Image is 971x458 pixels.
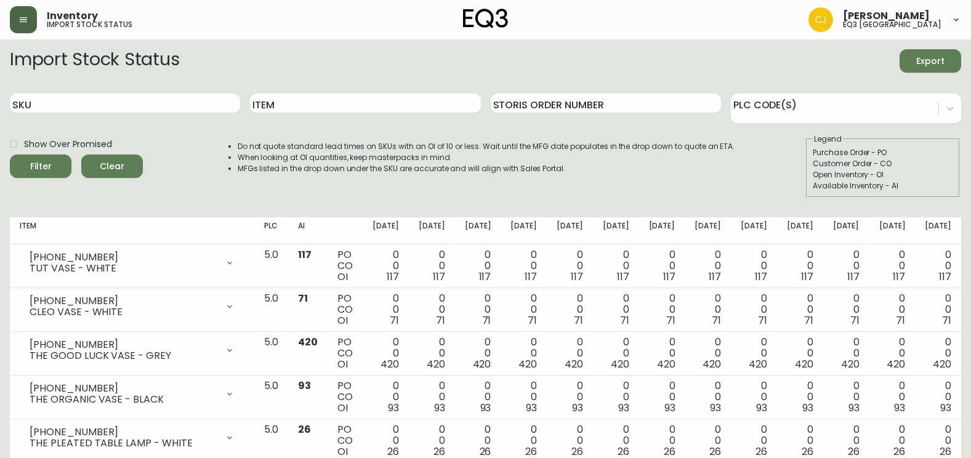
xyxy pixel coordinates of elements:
[611,357,629,371] span: 420
[879,249,906,283] div: 0 0
[617,270,629,284] span: 117
[20,293,244,320] div: [PHONE_NUMBER]CLEO VASE - WHITE
[288,217,328,244] th: AI
[381,357,399,371] span: 420
[808,7,833,32] img: 7836c8950ad67d536e8437018b5c2533
[254,332,288,376] td: 5.0
[30,295,217,307] div: [PHONE_NUMBER]
[501,217,547,244] th: [DATE]
[434,401,445,415] span: 93
[465,380,491,414] div: 0 0
[869,217,916,244] th: [DATE]
[482,313,491,327] span: 71
[419,424,445,457] div: 0 0
[823,217,869,244] th: [DATE]
[894,401,905,415] span: 93
[896,313,905,327] span: 71
[30,427,217,438] div: [PHONE_NUMBER]
[649,337,675,370] div: 0 0
[557,380,583,414] div: 0 0
[710,401,721,415] span: 93
[373,249,399,283] div: 0 0
[363,217,409,244] th: [DATE]
[298,379,311,393] span: 93
[238,152,735,163] li: When looking at OI quantities, keep masterpacks in mind.
[30,394,217,405] div: THE ORGANIC VASE - BLACK
[833,293,860,326] div: 0 0
[30,307,217,318] div: CLEO VASE - WHITE
[664,401,675,415] span: 93
[940,401,951,415] span: 93
[465,249,491,283] div: 0 0
[925,293,951,326] div: 0 0
[813,158,953,169] div: Customer Order - CO
[373,293,399,326] div: 0 0
[557,293,583,326] div: 0 0
[915,217,961,244] th: [DATE]
[731,217,777,244] th: [DATE]
[419,249,445,283] div: 0 0
[603,293,629,326] div: 0 0
[741,424,767,457] div: 0 0
[30,438,217,449] div: THE PLEATED TABLE LAMP - WHITE
[47,21,132,28] h5: import stock status
[850,313,860,327] span: 71
[510,249,537,283] div: 0 0
[848,401,860,415] span: 93
[571,270,583,284] span: 117
[813,134,843,145] legend: Legend
[695,249,721,283] div: 0 0
[843,21,941,28] h5: eq3 [GEOGRAPHIC_DATA]
[479,270,491,284] span: 117
[741,293,767,326] div: 0 0
[787,249,813,283] div: 0 0
[10,49,179,73] h2: Import Stock Status
[409,217,455,244] th: [DATE]
[337,270,348,284] span: OI
[879,293,906,326] div: 0 0
[30,263,217,274] div: TUT VASE - WHITE
[419,337,445,370] div: 0 0
[30,159,52,174] div: Filter
[666,313,675,327] span: 71
[254,217,288,244] th: PLC
[387,270,399,284] span: 117
[777,217,823,244] th: [DATE]
[879,424,906,457] div: 0 0
[741,249,767,283] div: 0 0
[695,424,721,457] div: 0 0
[758,313,767,327] span: 71
[455,217,501,244] th: [DATE]
[703,357,721,371] span: 420
[298,247,312,262] span: 117
[463,9,509,28] img: logo
[755,270,767,284] span: 117
[10,217,254,244] th: Item
[574,313,583,327] span: 71
[879,380,906,414] div: 0 0
[925,424,951,457] div: 0 0
[337,313,348,327] span: OI
[373,380,399,414] div: 0 0
[30,252,217,263] div: [PHONE_NUMBER]
[787,337,813,370] div: 0 0
[603,249,629,283] div: 0 0
[712,313,721,327] span: 71
[510,293,537,326] div: 0 0
[649,293,675,326] div: 0 0
[337,357,348,371] span: OI
[91,159,133,174] span: Clear
[525,270,537,284] span: 117
[893,270,905,284] span: 117
[337,337,353,370] div: PO CO
[925,249,951,283] div: 0 0
[603,337,629,370] div: 0 0
[528,313,537,327] span: 71
[657,357,675,371] span: 420
[813,180,953,191] div: Available Inventory - AI
[841,357,860,371] span: 420
[572,401,583,415] span: 93
[804,313,813,327] span: 71
[373,337,399,370] div: 0 0
[593,217,639,244] th: [DATE]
